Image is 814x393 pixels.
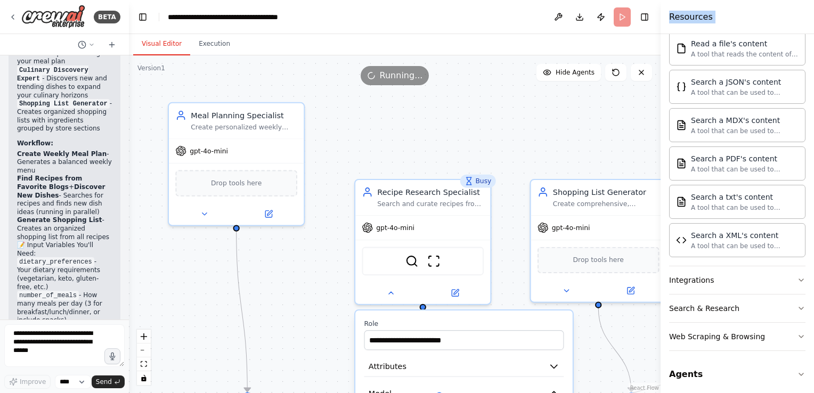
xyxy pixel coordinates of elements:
[676,81,687,92] img: JSONSearchTool
[17,175,82,191] strong: Find Recipes from Favorite Blogs
[553,186,660,198] div: Shopping List Generator
[17,257,94,267] code: dietary_preferences
[599,284,661,298] button: Open in side panel
[17,175,112,216] li: + - Searches for recipes and finds new dish ideas (running in parallel)
[593,307,637,392] g: Edge from d0d7e96c-152c-4656-8585-75a705c01824 to 2dbab4d8-2290-4f1b-9532-53d3f023a984
[676,43,687,54] img: FileReadTool
[17,150,107,158] strong: Create Weekly Meal Plan
[135,10,150,24] button: Hide left sidebar
[377,200,484,208] div: Search and curate recipes from {favorite_food_blogs} and discover new dishes that match the weekl...
[676,120,687,130] img: MDXSearchTool
[17,140,53,147] strong: Workflow:
[231,231,253,392] g: Edge from b10a5885-875e-431f-8438-0e6caa141769 to 9d09fd3f-d4ac-496a-a34f-488e14f27628
[17,216,112,241] li: - Creates an organized shopping list from all recipes
[676,158,687,169] img: PDFSearchTool
[92,375,125,388] button: Send
[137,357,151,371] button: fit view
[691,192,799,202] div: Search a txt's content
[17,100,112,133] li: - Creates organized shopping lists with ingredients grouped by store sections
[669,359,805,389] button: Agents
[691,115,799,126] div: Search a MDX's content
[190,146,228,155] span: gpt-4o-mini
[137,64,165,72] div: Version 1
[530,179,667,303] div: Shopping List GeneratorCreate comprehensive, organized shopping lists based on the weekly meal pl...
[676,196,687,207] img: TXTSearchTool
[377,186,484,198] div: Recipe Research Specialist
[669,323,805,350] button: Web Scraping & Browsing
[17,216,102,224] strong: Generate Shopping List
[691,50,799,59] div: A tool that reads the content of a file. To use this tool, provide a 'file_path' parameter with t...
[691,230,799,241] div: Search a XML's content
[96,378,112,386] span: Send
[691,242,799,250] div: A tool that can be used to semantic search a query from a XML's content.
[380,69,423,82] span: Running...
[17,150,112,175] li: - Generates a balanced weekly menu
[94,11,120,23] div: BETA
[17,65,88,84] code: Culinary Discovery Expert
[191,123,297,132] div: Create personalized weekly meal plans based on {dietary_preferences}, {number_of_meals} meals per...
[669,11,713,23] h4: Resources
[460,175,496,188] div: Busy
[104,348,120,364] button: Click to speak your automation idea
[103,38,120,51] button: Start a new chat
[133,33,190,55] button: Visual Editor
[20,378,46,386] span: Improve
[137,330,151,385] div: React Flow controls
[637,10,652,24] button: Hide right sidebar
[17,183,105,199] strong: Discover New Dishes
[691,165,799,174] div: A tool that can be used to semantic search a query from a PDF's content.
[376,223,414,232] span: gpt-4o-mini
[405,255,419,268] img: SerperDevTool
[364,320,564,328] label: Role
[669,275,714,285] div: Integrations
[168,102,305,226] div: Meal Planning SpecialistCreate personalized weekly meal plans based on {dietary_preferences}, {nu...
[676,235,687,245] img: XMLSearchTool
[238,207,299,220] button: Open in side panel
[74,38,99,51] button: Switch to previous chat
[354,179,491,305] div: BusyRecipe Research SpecialistSearch and curate recipes from {favorite_food_blogs} and discover n...
[556,68,595,77] span: Hide Agents
[553,200,660,208] div: Create comprehensive, organized shopping lists based on the weekly meal plan and selected recipes...
[17,291,79,300] code: number_of_meals
[691,38,799,49] div: Read a file's content
[137,371,151,385] button: toggle interactivity
[137,330,151,343] button: zoom in
[168,12,288,22] nav: breadcrumb
[669,331,765,342] div: Web Scraping & Browsing
[137,343,151,357] button: zoom out
[190,33,239,55] button: Execution
[536,64,601,81] button: Hide Agents
[573,255,624,266] span: Drop tools here
[669,294,805,322] button: Search & Research
[669,303,739,314] div: Search & Research
[369,361,406,372] span: Attributes
[17,241,112,258] h2: 📝 Input Variables You'll Need:
[669,266,805,294] button: Integrations
[552,223,590,232] span: gpt-4o-mini
[211,178,262,189] span: Drop tools here
[691,88,799,97] div: A tool that can be used to semantic search a query from a JSON's content.
[424,286,486,300] button: Open in side panel
[691,203,799,212] div: A tool that can be used to semantic search a query from a txt's content.
[691,153,799,164] div: Search a PDF's content
[17,66,112,100] li: - Discovers new and trending dishes to expand your culinary horizons
[630,385,659,391] a: React Flow attribution
[17,99,110,109] code: Shopping List Generator
[4,375,51,389] button: Improve
[364,357,564,377] button: Attributes
[691,77,799,87] div: Search a JSON's content
[21,5,85,29] img: Logo
[191,110,297,121] div: Meal Planning Specialist
[17,291,112,325] li: - How many meals per day (3 for breakfast/lunch/dinner, or include snacks)
[17,258,112,291] li: - Your dietary requirements (vegetarian, keto, gluten-free, etc.)
[691,127,799,135] div: A tool that can be used to semantic search a query from a MDX's content.
[427,255,441,268] img: ScrapeWebsiteTool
